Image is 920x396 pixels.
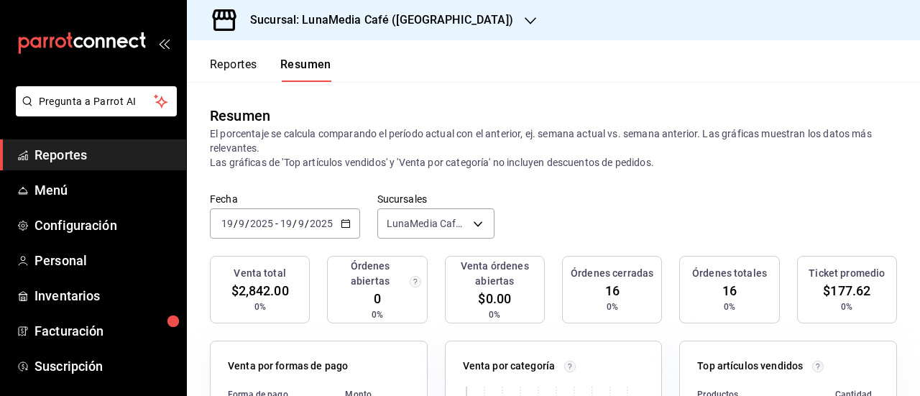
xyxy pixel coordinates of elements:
span: 0% [841,300,852,313]
label: Sucursales [377,194,494,204]
span: 0% [724,300,735,313]
span: $177.62 [823,281,870,300]
p: Venta por categoría [463,359,556,374]
div: navigation tabs [210,57,331,82]
span: / [245,218,249,229]
span: Configuración [34,216,175,235]
span: Menú [34,180,175,200]
span: 0% [489,308,500,321]
span: Reportes [34,145,175,165]
input: -- [238,218,245,229]
a: Pregunta a Parrot AI [10,104,177,119]
button: Pregunta a Parrot AI [16,86,177,116]
input: -- [221,218,234,229]
h3: Ticket promedio [809,266,885,281]
span: 0 [374,289,381,308]
span: Personal [34,251,175,270]
button: Reportes [210,57,257,82]
div: Resumen [210,105,270,126]
span: 0% [607,300,618,313]
h3: Órdenes totales [692,266,767,281]
span: - [275,218,278,229]
label: Fecha [210,194,360,204]
span: / [234,218,238,229]
span: / [293,218,297,229]
input: -- [298,218,305,229]
span: Pregunta a Parrot AI [39,94,155,109]
span: $2,842.00 [231,281,289,300]
input: -- [280,218,293,229]
span: 0% [372,308,383,321]
span: 16 [722,281,737,300]
p: El porcentaje se calcula comparando el período actual con el anterior, ej. semana actual vs. sema... [210,126,897,170]
span: $0.00 [478,289,511,308]
h3: Venta total [234,266,285,281]
button: Resumen [280,57,331,82]
h3: Sucursal: LunaMedia Café ([GEOGRAPHIC_DATA]) [239,11,513,29]
input: ---- [249,218,274,229]
span: Suscripción [34,356,175,376]
button: open_drawer_menu [158,37,170,49]
p: Top artículos vendidos [697,359,803,374]
h3: Venta órdenes abiertas [451,259,538,289]
input: ---- [309,218,333,229]
span: 0% [254,300,266,313]
h3: Órdenes abiertas [333,259,406,289]
span: 16 [605,281,620,300]
span: LunaMedia Café (Paseo Jardínes) [387,216,468,231]
p: Venta por formas de pago [228,359,348,374]
span: Inventarios [34,286,175,305]
span: / [305,218,309,229]
h3: Órdenes cerradas [571,266,653,281]
span: Facturación [34,321,175,341]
